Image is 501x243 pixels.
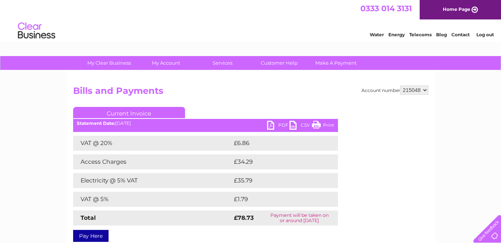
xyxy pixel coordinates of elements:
[73,136,232,151] td: VAT @ 20%
[267,121,289,132] a: PDF
[18,19,56,42] img: logo.png
[361,86,428,95] div: Account number
[232,136,321,151] td: £6.86
[360,4,412,13] a: 0333 014 3131
[135,56,197,70] a: My Account
[81,214,96,221] strong: Total
[232,173,323,188] td: £35.79
[73,173,232,188] td: Electricity @ 5% VAT
[73,154,232,169] td: Access Charges
[370,32,384,37] a: Water
[73,121,338,126] div: [DATE]
[73,86,428,100] h2: Bills and Payments
[261,210,338,225] td: Payment will be taken on or around [DATE]
[73,107,185,118] a: Current Invoice
[305,56,367,70] a: Make A Payment
[73,230,109,242] a: Pay Here
[312,121,334,132] a: Print
[232,154,323,169] td: £34.29
[75,4,427,36] div: Clear Business is a trading name of Verastar Limited (registered in [GEOGRAPHIC_DATA] No. 3667643...
[73,192,232,207] td: VAT @ 5%
[232,192,320,207] td: £1.79
[476,32,494,37] a: Log out
[248,56,310,70] a: Customer Help
[451,32,470,37] a: Contact
[77,120,115,126] b: Statement Date:
[289,121,312,132] a: CSV
[192,56,253,70] a: Services
[388,32,405,37] a: Energy
[436,32,447,37] a: Blog
[409,32,432,37] a: Telecoms
[78,56,140,70] a: My Clear Business
[234,214,254,221] strong: £78.73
